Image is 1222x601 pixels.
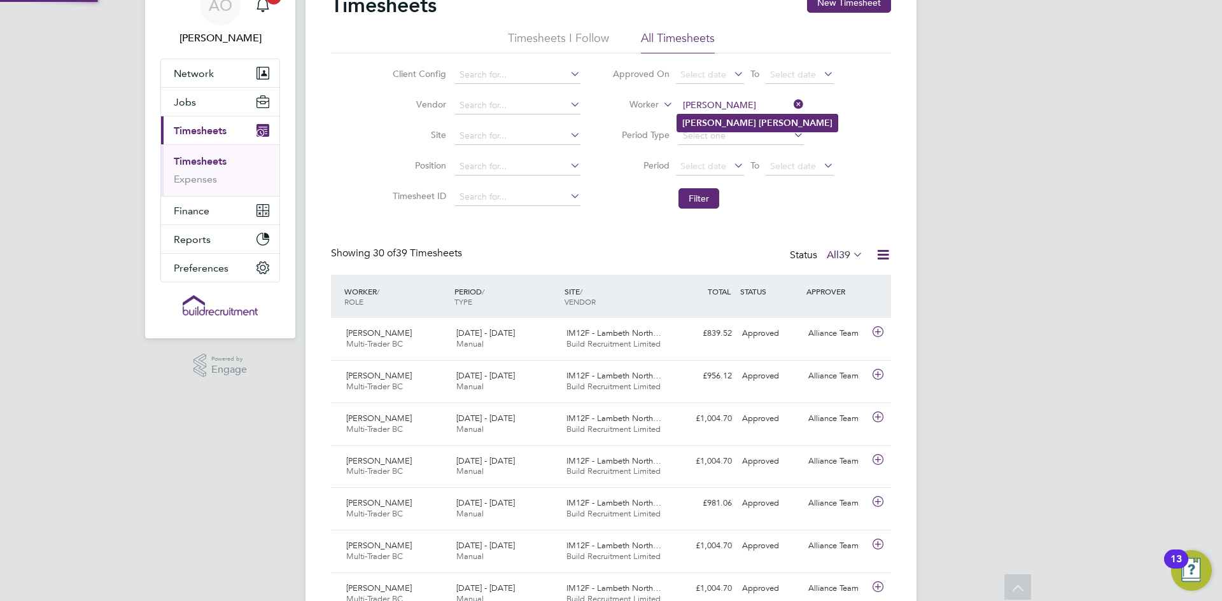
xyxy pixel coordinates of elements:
[331,247,465,260] div: Showing
[747,66,763,82] span: To
[737,408,803,429] div: Approved
[346,551,403,562] span: Multi-Trader BC
[161,197,279,225] button: Finance
[160,31,280,46] span: Alyssa O'brien-Ewart
[346,370,412,381] span: [PERSON_NAME]
[346,424,403,434] span: Multi-Trader BC
[708,286,731,296] span: TOTAL
[737,535,803,556] div: Approved
[566,424,661,434] span: Build Recruitment Limited
[678,127,804,145] input: Select one
[737,578,803,599] div: Approved
[346,328,412,338] span: [PERSON_NAME]
[161,225,279,253] button: Reports
[803,408,869,429] div: Alliance Team
[389,68,446,79] label: Client Config
[456,497,515,508] span: [DATE] - [DATE]
[737,366,803,387] div: Approved
[1171,550,1212,591] button: Open Resource Center, 13 new notifications
[671,578,737,599] div: £1,004.70
[803,280,869,303] div: APPROVER
[566,583,661,593] span: IM12F - Lambeth North…
[601,99,659,111] label: Worker
[737,280,803,303] div: STATUS
[456,328,515,338] span: [DATE] - [DATE]
[671,493,737,514] div: £981.06
[641,31,715,53] li: All Timesheets
[193,354,248,378] a: Powered byEngage
[580,286,582,296] span: /
[389,99,446,110] label: Vendor
[456,424,484,434] span: Manual
[373,247,462,259] span: 39 Timesheets
[456,381,484,392] span: Manual
[346,497,412,508] span: [PERSON_NAME]
[456,583,515,593] span: [DATE] - [DATE]
[790,247,866,265] div: Status
[671,408,737,429] div: £1,004.70
[174,125,227,137] span: Timesheets
[389,129,446,141] label: Site
[183,295,258,315] img: buildrec-logo-retina.png
[566,455,661,466] span: IM12F - Lambeth North…
[678,97,804,114] input: Search for...
[346,338,403,349] span: Multi-Trader BC
[680,69,726,80] span: Select date
[680,160,726,172] span: Select date
[346,413,412,424] span: [PERSON_NAME]
[389,190,446,202] label: Timesheet ID
[346,540,412,551] span: [PERSON_NAME]
[174,96,196,108] span: Jobs
[671,451,737,472] div: £1,004.70
[373,247,396,259] span: 30 of
[341,280,451,313] div: WORKER
[174,155,227,167] a: Timesheets
[456,508,484,519] span: Manual
[455,66,580,84] input: Search for...
[566,551,661,562] span: Build Recruitment Limited
[671,535,737,556] div: £1,004.70
[346,466,403,476] span: Multi-Trader BC
[161,254,279,282] button: Preferences
[346,455,412,466] span: [PERSON_NAME]
[454,296,472,307] span: TYPE
[456,370,515,381] span: [DATE] - [DATE]
[160,295,280,315] a: Go to home page
[346,583,412,593] span: [PERSON_NAME]
[566,466,661,476] span: Build Recruitment Limited
[377,286,379,296] span: /
[682,118,756,128] b: [PERSON_NAME]
[678,188,719,209] button: Filter
[566,338,661,349] span: Build Recruitment Limited
[566,413,661,424] span: IM12F - Lambeth North…
[566,540,661,551] span: IM12F - Lambeth North…
[561,280,671,313] div: SITE
[211,364,247,375] span: Engage
[827,249,863,261] label: All
[803,493,869,514] div: Alliance Team
[455,188,580,206] input: Search for...
[737,493,803,514] div: Approved
[566,497,661,508] span: IM12F - Lambeth North…
[174,67,214,79] span: Network
[389,160,446,171] label: Position
[456,466,484,476] span: Manual
[737,323,803,344] div: Approved
[566,508,661,519] span: Build Recruitment Limited
[174,205,209,217] span: Finance
[566,328,661,338] span: IM12F - Lambeth North…
[803,323,869,344] div: Alliance Team
[508,31,609,53] li: Timesheets I Follow
[455,97,580,114] input: Search for...
[747,157,763,174] span: To
[456,338,484,349] span: Manual
[455,158,580,176] input: Search for...
[161,88,279,116] button: Jobs
[671,366,737,387] div: £956.12
[671,323,737,344] div: £839.52
[770,69,816,80] span: Select date
[612,160,670,171] label: Period
[174,173,217,185] a: Expenses
[346,508,403,519] span: Multi-Trader BC
[803,366,869,387] div: Alliance Team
